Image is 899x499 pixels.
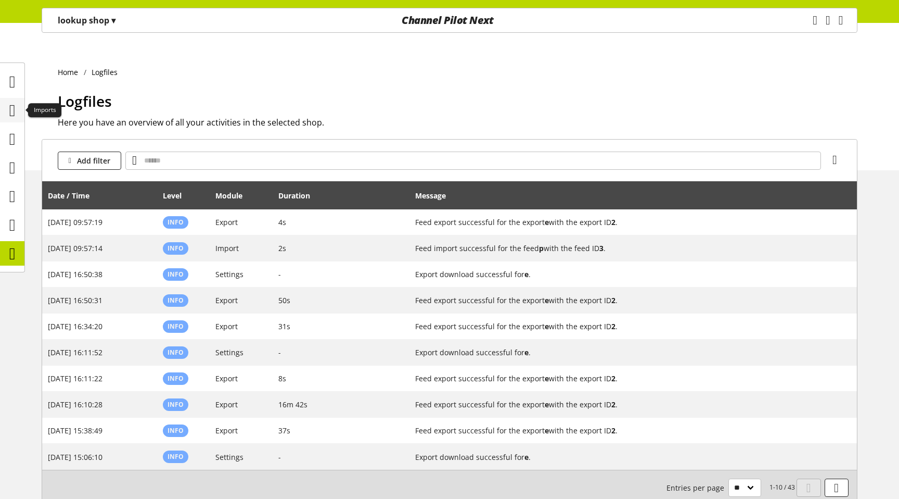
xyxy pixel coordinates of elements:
[415,321,832,332] h2: Feed export successful for the export e with the export ID 2.
[168,244,184,253] span: Info
[215,243,239,253] span: Import
[278,217,286,227] span: 4s
[539,243,544,253] b: p
[168,218,184,227] span: Info
[278,400,307,409] span: 16m 42s
[611,217,615,227] b: 2
[168,400,184,409] span: Info
[28,103,61,118] div: Imports
[545,373,549,383] b: e
[545,426,549,435] b: e
[168,374,184,383] span: Info
[215,190,253,201] div: Module
[48,295,102,305] span: [DATE] 16:50:31
[48,321,102,331] span: [DATE] 16:34:20
[611,400,615,409] b: 2
[524,269,529,279] b: e
[215,373,238,383] span: Export
[278,295,290,305] span: 50s
[524,347,529,357] b: e
[58,14,115,27] p: lookup shop
[111,15,115,26] span: ▾
[278,426,290,435] span: 37s
[415,373,832,384] h2: Feed export successful for the export e with the export ID 2.
[666,479,795,497] small: 1-10 / 43
[611,321,615,331] b: 2
[48,347,102,357] span: [DATE] 16:11:52
[58,67,84,78] a: Home
[611,295,615,305] b: 2
[415,452,832,463] h2: Export download successful for e.
[278,373,286,383] span: 8s
[48,452,102,462] span: [DATE] 15:06:10
[168,452,184,461] span: Info
[58,152,121,170] button: Add filter
[545,321,549,331] b: e
[599,243,603,253] b: 3
[48,243,102,253] span: [DATE] 09:57:14
[415,217,832,228] h2: Feed export successful for the export e with the export ID 2.
[48,400,102,409] span: [DATE] 16:10:28
[215,295,238,305] span: Export
[48,217,102,227] span: [DATE] 09:57:19
[611,373,615,383] b: 2
[168,296,184,305] span: Info
[168,426,184,435] span: Info
[58,91,112,111] span: Logfiles
[48,426,102,435] span: [DATE] 15:38:49
[163,190,192,201] div: Level
[215,452,243,462] span: Settings
[666,482,728,493] span: Entries per page
[58,116,857,129] h2: Here you have an overview of all your activities in the selected shop.
[48,373,102,383] span: [DATE] 16:11:22
[524,452,529,462] b: e
[415,347,832,358] h2: Export download successful for e.
[545,400,549,409] b: e
[545,295,549,305] b: e
[215,426,238,435] span: Export
[415,269,832,280] h2: Export download successful for e.
[415,399,832,410] h2: Feed export successful for the export e with the export ID 2.
[278,321,290,331] span: 31s
[48,269,102,279] span: [DATE] 16:50:38
[215,347,243,357] span: Settings
[168,270,184,279] span: Info
[168,322,184,331] span: Info
[168,348,184,357] span: Info
[278,190,320,201] div: Duration
[415,425,832,436] h2: Feed export successful for the export e with the export ID 2.
[415,295,832,306] h2: Feed export successful for the export e with the export ID 2.
[415,185,852,206] div: Message
[278,243,286,253] span: 2s
[77,155,110,166] span: Add filter
[215,400,238,409] span: Export
[415,243,832,254] h2: Feed import successful for the feed p with the feed ID 3.
[215,217,238,227] span: Export
[42,8,857,33] nav: main navigation
[215,321,238,331] span: Export
[611,426,615,435] b: 2
[215,269,243,279] span: Settings
[48,190,100,201] div: Date / Time
[545,217,549,227] b: e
